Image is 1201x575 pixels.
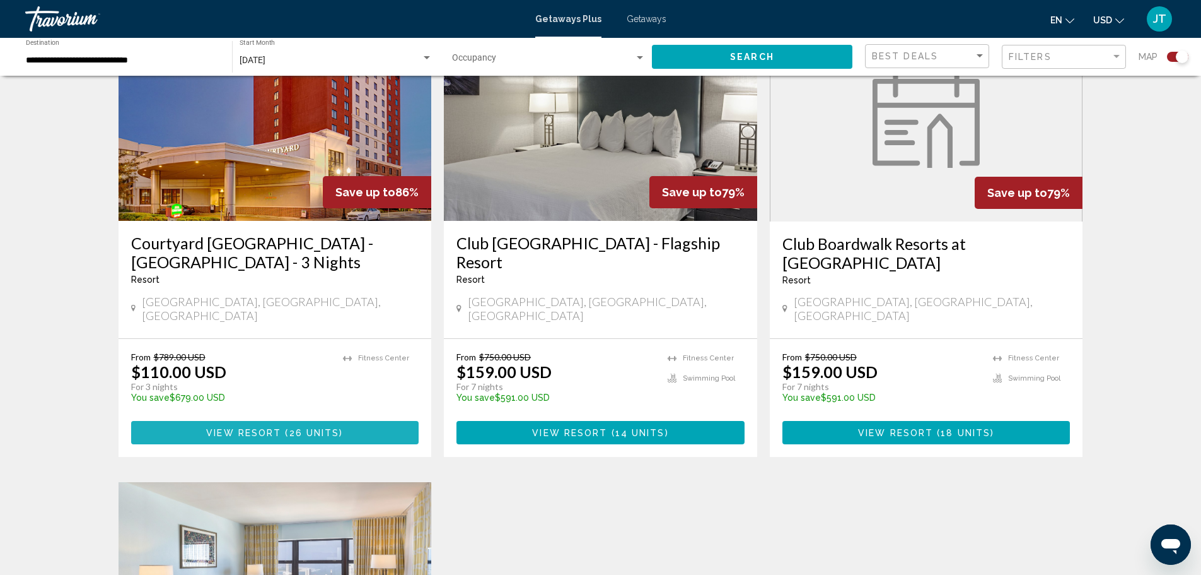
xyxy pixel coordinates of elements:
[782,362,878,381] p: $159.00 USD
[131,393,170,403] span: You save
[652,45,852,68] button: Search
[627,14,666,24] a: Getaways
[607,428,668,438] span: ( )
[479,352,531,362] span: $750.00 USD
[649,176,757,208] div: 79%
[872,51,938,61] span: Best Deals
[131,352,151,362] span: From
[987,186,1047,199] span: Save up to
[119,19,432,221] img: RX01E01X.jpg
[1093,11,1124,29] button: Change currency
[1153,13,1166,25] span: JT
[782,275,811,285] span: Resort
[933,428,994,438] span: ( )
[1139,48,1157,66] span: Map
[456,393,655,403] p: $591.00 USD
[131,421,419,444] button: View Resort(26 units)
[142,295,419,323] span: [GEOGRAPHIC_DATA], [GEOGRAPHIC_DATA], [GEOGRAPHIC_DATA]
[25,6,523,32] a: Travorium
[1143,6,1176,32] button: User Menu
[1008,354,1059,362] span: Fitness Center
[456,362,552,381] p: $159.00 USD
[1009,52,1052,62] span: Filters
[206,428,281,438] span: View Resort
[1151,525,1191,565] iframe: Button to launch messaging window
[1002,44,1126,70] button: Filter
[468,295,745,323] span: [GEOGRAPHIC_DATA], [GEOGRAPHIC_DATA], [GEOGRAPHIC_DATA]
[782,352,802,362] span: From
[873,73,980,168] img: week.svg
[456,393,495,403] span: You save
[154,352,206,362] span: $789.00 USD
[794,295,1070,323] span: [GEOGRAPHIC_DATA], [GEOGRAPHIC_DATA], [GEOGRAPHIC_DATA]
[358,354,409,362] span: Fitness Center
[782,393,981,403] p: $591.00 USD
[456,421,745,444] button: View Resort(14 units)
[1050,11,1074,29] button: Change language
[456,275,485,285] span: Resort
[1008,374,1060,382] span: Swimming Pool
[1093,15,1112,25] span: USD
[444,19,757,221] img: DR81I01X.jpg
[323,176,431,208] div: 86%
[131,381,331,393] p: For 3 nights
[782,381,981,393] p: For 7 nights
[281,428,343,438] span: ( )
[782,393,821,403] span: You save
[131,393,331,403] p: $679.00 USD
[730,52,774,62] span: Search
[289,428,340,438] span: 26 units
[456,234,745,271] a: Club [GEOGRAPHIC_DATA] - Flagship Resort
[131,234,419,271] a: Courtyard [GEOGRAPHIC_DATA] - [GEOGRAPHIC_DATA] - 3 Nights
[782,234,1070,272] a: Club Boardwalk Resorts at [GEOGRAPHIC_DATA]
[240,55,265,65] span: [DATE]
[782,421,1070,444] button: View Resort(18 units)
[615,428,665,438] span: 14 units
[805,352,857,362] span: $750.00 USD
[131,275,160,285] span: Resort
[858,428,933,438] span: View Resort
[456,381,655,393] p: For 7 nights
[1050,15,1062,25] span: en
[456,352,476,362] span: From
[532,428,607,438] span: View Resort
[683,354,734,362] span: Fitness Center
[335,186,395,199] span: Save up to
[131,362,226,381] p: $110.00 USD
[662,186,722,199] span: Save up to
[975,177,1082,209] div: 79%
[872,51,985,62] mat-select: Sort by
[535,14,601,24] a: Getaways Plus
[683,374,735,382] span: Swimming Pool
[941,428,990,438] span: 18 units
